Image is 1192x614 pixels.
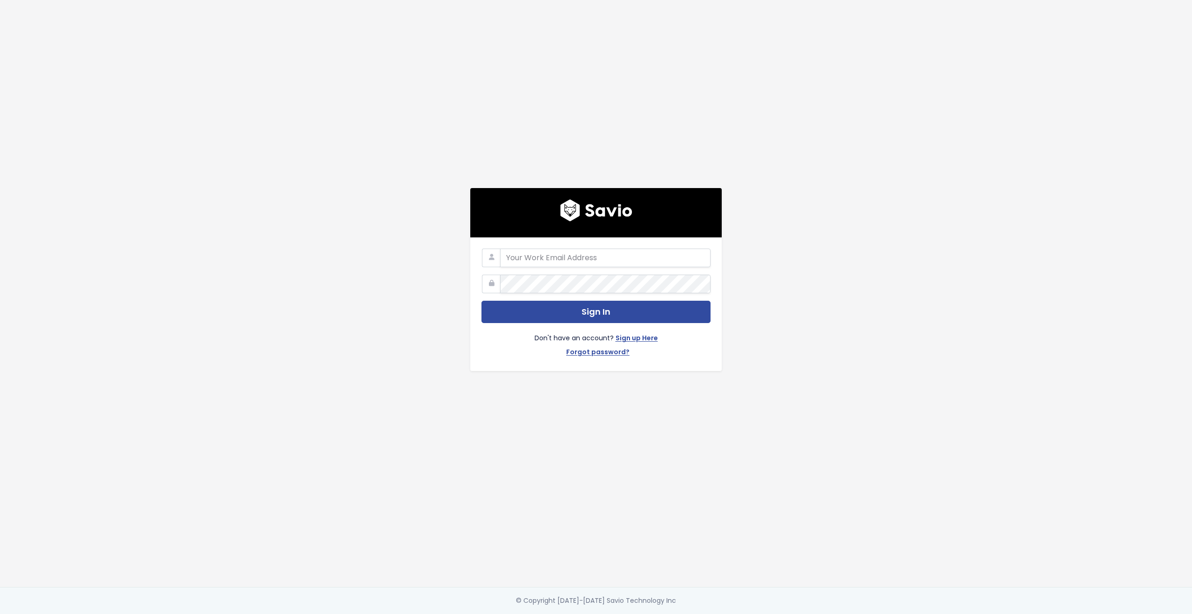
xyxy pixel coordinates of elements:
div: Don't have an account? [481,323,711,359]
a: Forgot password? [566,346,630,360]
input: Your Work Email Address [500,249,711,267]
a: Sign up Here [616,332,658,346]
button: Sign In [481,301,711,324]
div: © Copyright [DATE]-[DATE] Savio Technology Inc [516,595,676,607]
img: logo600x187.a314fd40982d.png [560,199,632,222]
